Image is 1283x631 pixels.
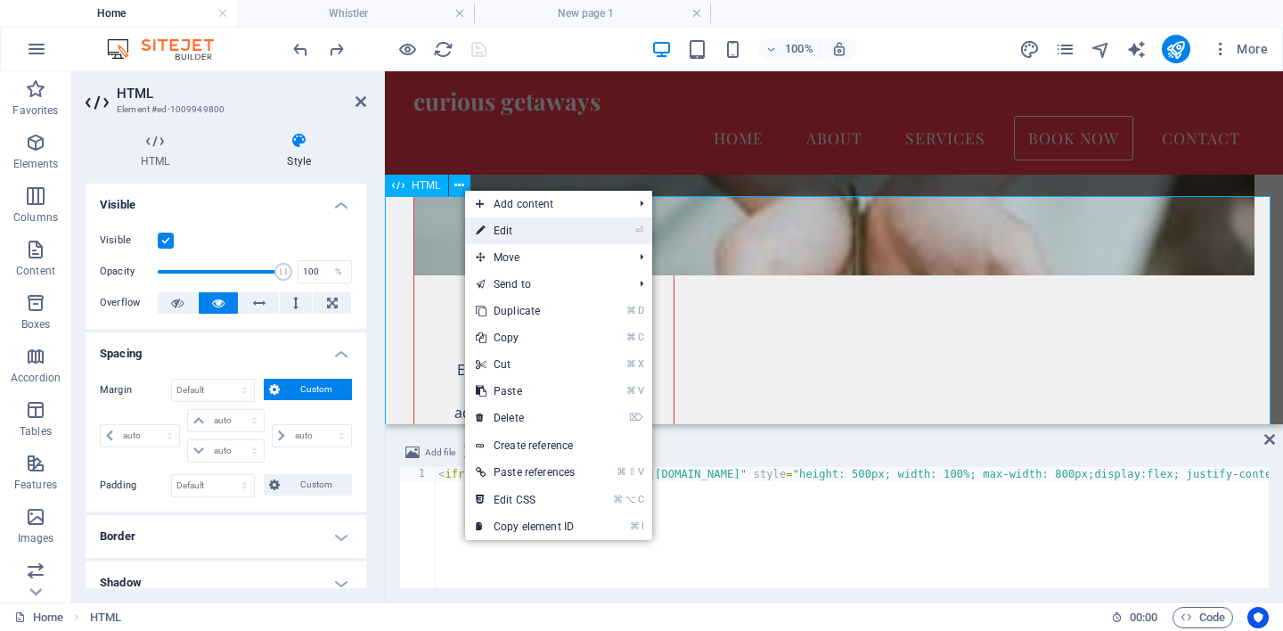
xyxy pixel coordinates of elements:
[638,358,643,370] i: X
[412,180,441,191] span: HTML
[465,513,585,540] a: ⌘ICopy element ID
[13,157,59,171] p: Elements
[625,494,636,505] i: ⌥
[613,494,623,505] i: ⌘
[465,244,625,271] span: Move
[1205,35,1275,63] button: More
[86,132,232,169] h4: HTML
[1055,38,1076,60] button: pages
[264,379,352,400] button: Custom
[11,371,61,385] p: Accordion
[638,494,643,505] i: C
[21,317,51,332] p: Boxes
[626,305,636,316] i: ⌘
[465,298,585,324] a: ⌘DDuplicate
[630,520,640,532] i: ⌘
[285,379,347,400] span: Custom
[831,41,847,57] i: On resize automatically adjust zoom level to fit chosen device.
[20,424,52,438] p: Tables
[1181,607,1225,628] span: Code
[326,39,347,60] i: Redo: Change margin (Ctrl+Y, ⌘+Y)
[14,607,63,628] a: Click to cancel selection. Double-click to open Pages
[90,607,121,628] nav: breadcrumb
[100,475,171,496] label: Padding
[474,4,711,23] h4: New page 1
[100,292,158,314] label: Overflow
[1130,607,1157,628] span: 00 00
[628,466,636,478] i: ⇧
[638,332,643,343] i: C
[117,102,331,118] h3: Element #ed-1009949800
[86,332,366,365] h4: Spacing
[326,261,351,283] div: %
[1091,38,1112,60] button: navigator
[325,38,347,60] button: redo
[1247,607,1269,628] button: Usercentrics
[400,467,437,481] div: 1
[1162,35,1190,63] button: publish
[290,38,311,60] button: undo
[86,561,366,604] h4: Shadow
[465,432,652,459] a: Create reference
[16,264,55,278] p: Content
[102,38,236,60] img: Editor Logo
[1019,39,1040,60] i: Design (Ctrl+Alt+Y)
[1055,39,1075,60] i: Pages (Ctrl+Alt+S)
[1173,607,1233,628] button: Code
[86,515,366,558] h4: Border
[626,332,636,343] i: ⌘
[638,305,643,316] i: D
[90,607,121,628] span: Click to select. Double-click to edit
[18,531,54,545] p: Images
[465,378,585,405] a: ⌘VPaste
[264,474,352,496] button: Custom
[465,271,625,298] a: Send to
[285,474,347,496] span: Custom
[465,191,625,217] span: Add content
[465,324,585,351] a: ⌘CCopy
[86,184,366,216] h4: Visible
[626,385,636,397] i: ⌘
[785,38,813,60] h6: 100%
[1111,607,1158,628] h6: Session time
[465,487,585,513] a: ⌘⌥CEdit CSS
[626,358,636,370] i: ⌘
[100,266,158,276] label: Opacity
[433,39,454,60] i: Reload page
[462,442,534,463] button: Link element
[1019,38,1041,60] button: design
[1212,40,1268,58] span: More
[617,466,626,478] i: ⌘
[425,442,455,463] span: Add file
[14,478,57,492] p: Features
[635,225,643,236] i: ⏎
[12,103,58,118] p: Favorites
[638,466,643,478] i: V
[1126,38,1148,60] button: text_generator
[1165,39,1186,60] i: Publish
[465,405,585,431] a: ⌦Delete
[641,520,643,532] i: I
[465,459,585,486] a: ⌘⇧VPaste references
[237,4,474,23] h4: Whistler
[1142,611,1145,624] span: :
[465,351,585,378] a: ⌘XCut
[465,217,585,244] a: ⏎Edit
[117,86,366,102] h2: HTML
[100,380,171,401] label: Margin
[758,38,821,60] button: 100%
[638,385,643,397] i: V
[1126,39,1147,60] i: AI Writer
[629,412,643,423] i: ⌦
[432,38,454,60] button: reload
[13,210,58,225] p: Columns
[100,230,158,251] label: Visible
[290,39,311,60] i: Undo: Change HTML (Ctrl+Z)
[403,442,458,463] button: Add file
[232,132,366,169] h4: Style
[1091,39,1111,60] i: Navigator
